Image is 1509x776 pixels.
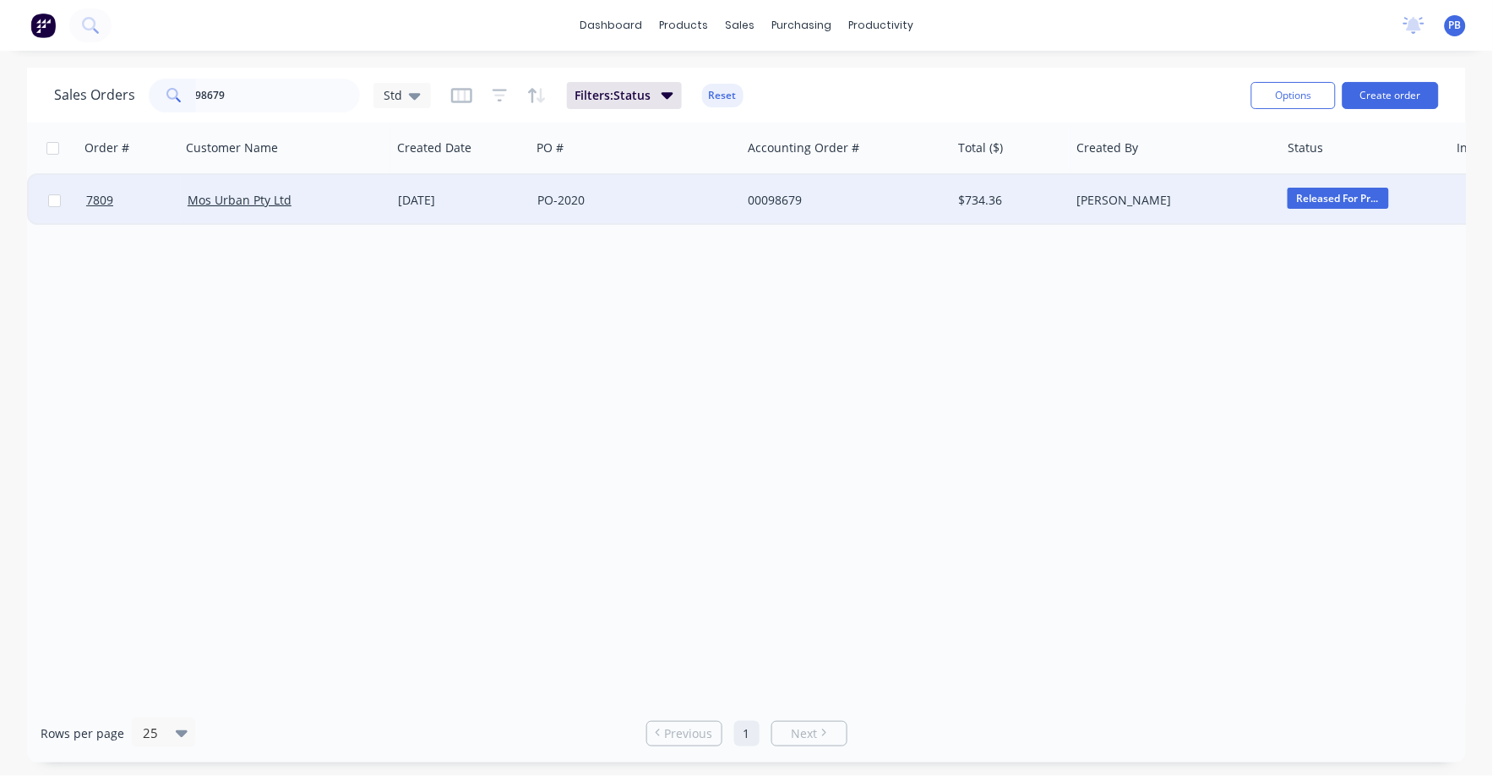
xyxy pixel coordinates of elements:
[567,82,682,109] button: Filters:Status
[651,13,716,38] div: products
[1251,82,1336,109] button: Options
[86,175,188,226] a: 7809
[716,13,763,38] div: sales
[959,192,1058,209] div: $734.36
[1077,139,1139,156] div: Created By
[664,725,712,742] span: Previous
[792,725,818,742] span: Next
[196,79,361,112] input: Search...
[84,139,129,156] div: Order #
[647,725,722,742] a: Previous page
[959,139,1004,156] div: Total ($)
[537,192,725,209] div: PO-2020
[640,721,854,746] ul: Pagination
[384,86,402,104] span: Std
[1449,18,1462,33] span: PB
[702,84,744,107] button: Reset
[397,139,471,156] div: Created Date
[575,87,651,104] span: Filters: Status
[398,192,524,209] div: [DATE]
[54,87,135,103] h1: Sales Orders
[763,13,840,38] div: purchasing
[30,13,56,38] img: Factory
[188,192,291,208] a: Mos Urban Pty Ltd
[571,13,651,38] a: dashboard
[772,725,847,742] a: Next page
[748,139,859,156] div: Accounting Order #
[748,192,935,209] div: 00098679
[86,192,113,209] span: 7809
[537,139,564,156] div: PO #
[1288,139,1324,156] div: Status
[1076,192,1264,209] div: [PERSON_NAME]
[41,725,124,742] span: Rows per page
[1343,82,1439,109] button: Create order
[1288,188,1389,209] span: Released For Pr...
[734,721,760,746] a: Page 1 is your current page
[840,13,922,38] div: productivity
[186,139,278,156] div: Customer Name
